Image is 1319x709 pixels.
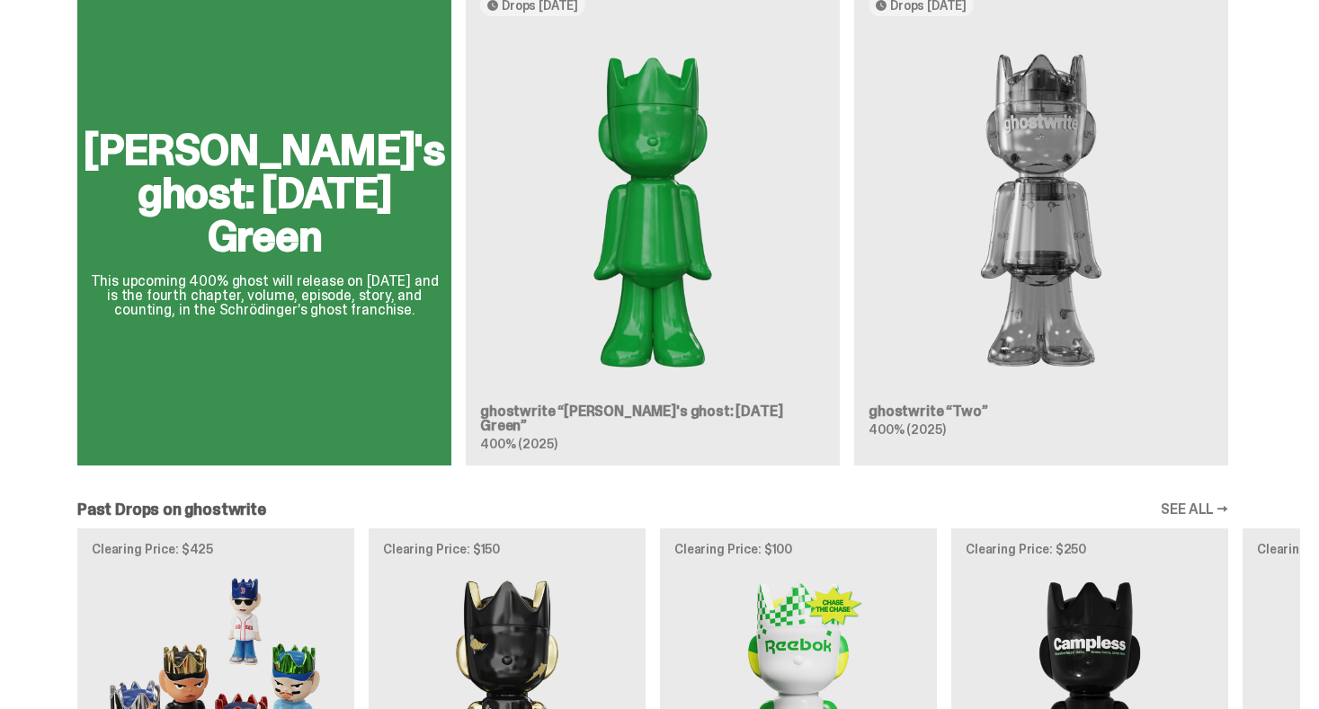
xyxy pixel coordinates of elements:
[383,543,631,555] p: Clearing Price: $150
[869,31,1214,390] img: Two
[869,404,1214,419] h3: ghostwrite “Two”
[674,543,922,555] p: Clearing Price: $100
[966,543,1214,555] p: Clearing Price: $250
[1161,502,1228,517] a: SEE ALL →
[84,129,445,258] h2: [PERSON_NAME]'s ghost: [DATE] Green
[84,274,445,317] p: This upcoming 400% ghost will release on [DATE] and is the fourth chapter, volume, episode, story...
[869,421,945,438] span: 400% (2025)
[480,404,825,433] h3: ghostwrite “[PERSON_NAME]'s ghost: [DATE] Green”
[92,543,340,555] p: Clearing Price: $425
[480,31,825,390] img: Schrödinger's ghost: Sunday Green
[77,501,266,518] h2: Past Drops on ghostwrite
[480,436,557,452] span: 400% (2025)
